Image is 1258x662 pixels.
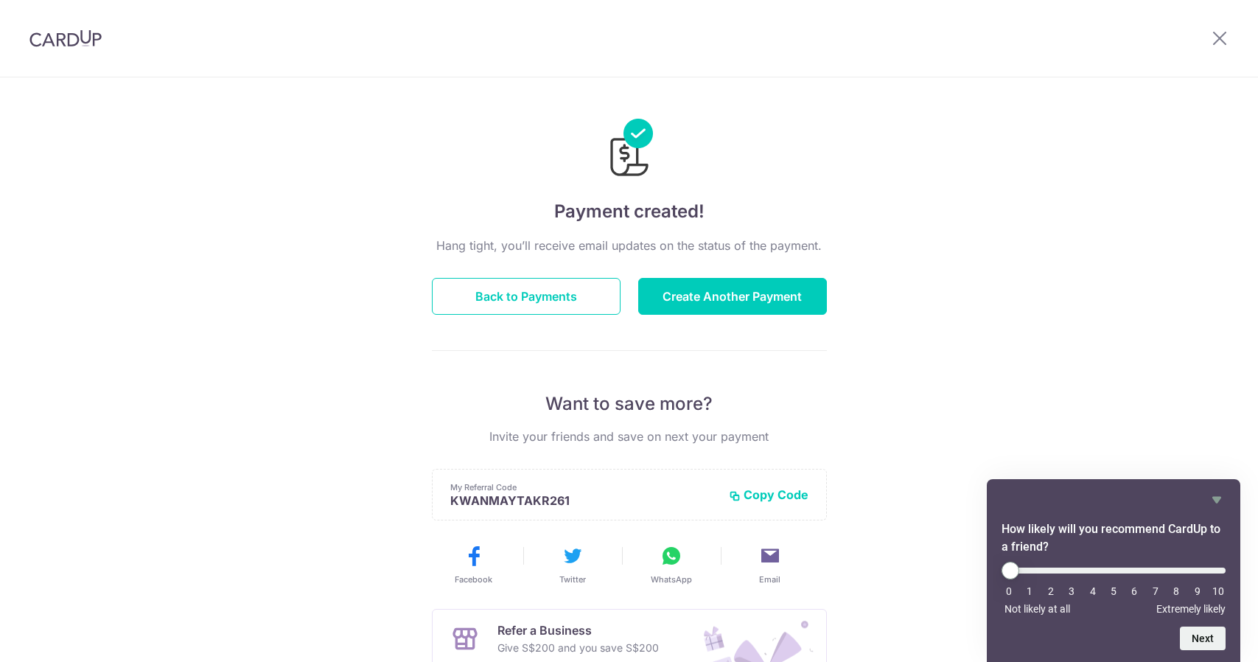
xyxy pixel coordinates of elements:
li: 6 [1127,585,1142,597]
li: 9 [1190,585,1205,597]
p: Give S$200 and you save S$200 [497,639,659,657]
h2: How likely will you recommend CardUp to a friend? Select an option from 0 to 10, with 0 being Not... [1002,520,1226,556]
p: KWANMAYTAKR261 [450,493,717,508]
span: WhatsApp [651,574,692,585]
p: Hang tight, you’ll receive email updates on the status of the payment. [432,237,827,254]
p: My Referral Code [450,481,717,493]
li: 3 [1064,585,1079,597]
button: Hide survey [1208,491,1226,509]
img: Payments [606,119,653,181]
p: Want to save more? [432,392,827,416]
li: 8 [1169,585,1184,597]
button: Next question [1180,627,1226,650]
button: Create Another Payment [638,278,827,315]
li: 0 [1002,585,1016,597]
button: Back to Payments [432,278,621,315]
span: Not likely at all [1004,603,1070,615]
span: Twitter [559,574,586,585]
li: 10 [1211,585,1226,597]
li: 7 [1148,585,1163,597]
span: Extremely likely [1156,603,1226,615]
span: Email [759,574,780,585]
button: Twitter [529,544,616,585]
h4: Payment created! [432,198,827,225]
button: Copy Code [729,487,808,502]
img: CardUp [29,29,102,47]
button: Email [727,544,814,585]
p: Refer a Business [497,621,659,639]
div: How likely will you recommend CardUp to a friend? Select an option from 0 to 10, with 0 being Not... [1002,491,1226,650]
span: Facebook [455,574,492,585]
p: Invite your friends and save on next your payment [432,428,827,445]
li: 4 [1086,585,1100,597]
li: 1 [1022,585,1037,597]
button: Facebook [430,544,517,585]
li: 2 [1044,585,1058,597]
button: WhatsApp [628,544,715,585]
div: How likely will you recommend CardUp to a friend? Select an option from 0 to 10, with 0 being Not... [1002,562,1226,615]
li: 5 [1106,585,1121,597]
